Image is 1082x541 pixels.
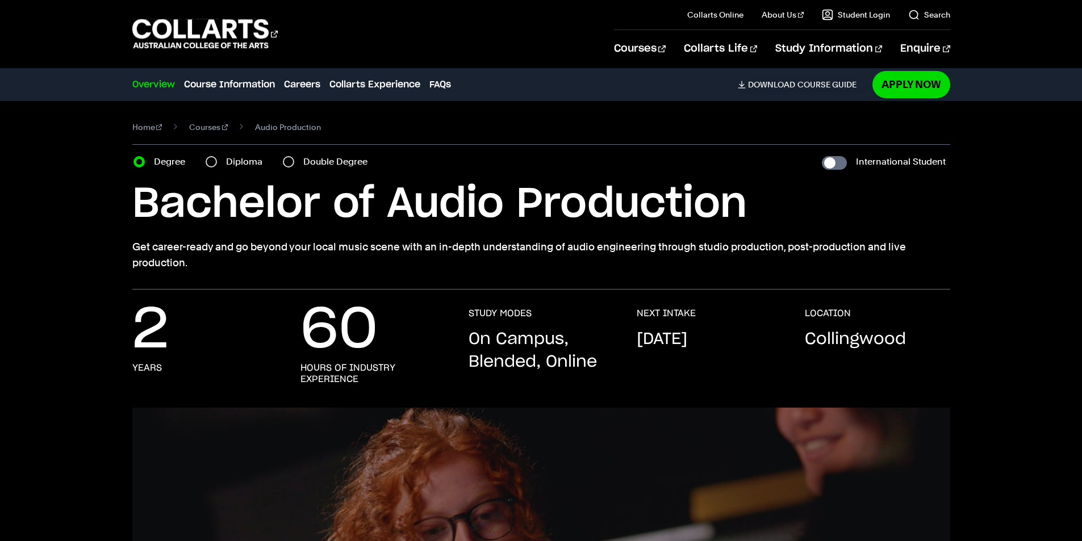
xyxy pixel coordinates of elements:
[132,78,175,91] a: Overview
[775,30,882,68] a: Study Information
[908,9,950,20] a: Search
[856,154,946,170] label: International Student
[226,154,269,170] label: Diploma
[748,79,795,90] span: Download
[300,362,446,385] h3: Hours of Industry Experience
[132,119,162,135] a: Home
[637,328,687,351] p: [DATE]
[132,179,950,230] h1: Bachelor of Audio Production
[469,308,532,319] h3: STUDY MODES
[614,30,666,68] a: Courses
[822,9,890,20] a: Student Login
[469,328,614,374] p: On Campus, Blended, Online
[154,154,192,170] label: Degree
[637,308,696,319] h3: NEXT INTAKE
[738,79,866,90] a: DownloadCourse Guide
[684,30,757,68] a: Collarts Life
[189,119,228,135] a: Courses
[132,239,950,271] p: Get career-ready and go beyond your local music scene with an in-depth understanding of audio eng...
[255,119,321,135] span: Audio Production
[805,308,851,319] h3: LOCATION
[687,9,743,20] a: Collarts Online
[872,71,950,98] a: Apply Now
[329,78,420,91] a: Collarts Experience
[300,308,378,353] p: 60
[900,30,950,68] a: Enquire
[303,154,374,170] label: Double Degree
[184,78,275,91] a: Course Information
[805,328,906,351] p: Collingwood
[132,18,278,50] div: Go to homepage
[132,362,162,374] h3: Years
[284,78,320,91] a: Careers
[429,78,451,91] a: FAQs
[132,308,169,353] p: 2
[762,9,804,20] a: About Us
